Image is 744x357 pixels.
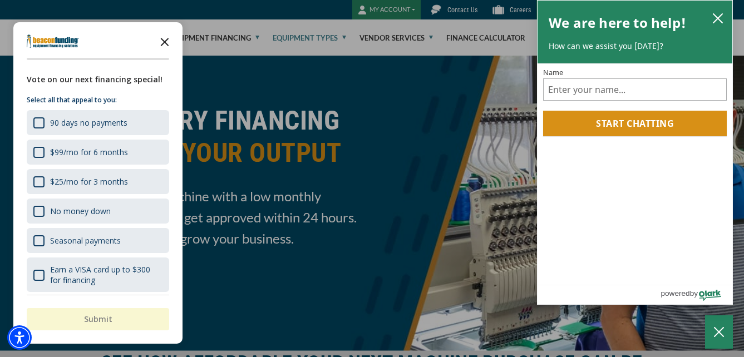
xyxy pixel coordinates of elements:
div: $99/mo for 6 months [27,140,169,165]
div: Vote on our next financing special! [27,73,169,86]
div: Survey [13,22,183,344]
a: Powered by Olark - open in a new tab [661,285,732,304]
div: 90 days no payments [27,110,169,135]
div: No money down [27,199,169,224]
div: Earn a VISA card up to $300 for financing [27,257,169,292]
div: Seasonal payments [27,228,169,253]
p: How can we assist you [DATE]? [549,41,721,52]
span: by [690,286,698,300]
input: Name [543,78,727,101]
span: powered [661,286,689,300]
button: Close Chatbox [705,315,733,349]
p: Select all that appeal to you: [27,95,169,106]
div: $99/mo for 6 months [50,147,128,157]
button: Close the survey [154,30,176,52]
h2: We are here to help! [549,12,686,34]
button: Submit [27,308,169,330]
button: Start chatting [543,111,727,136]
div: Earn a VISA card up to $300 for financing [50,264,162,285]
div: 90 days no payments [50,117,127,128]
div: $25/mo for 3 months [50,176,128,187]
div: No money down [50,206,111,216]
div: Seasonal payments [50,235,121,246]
button: close chatbox [709,10,727,26]
img: Company logo [27,34,79,48]
div: $25/mo for 3 months [27,169,169,194]
label: Name [543,69,727,76]
div: Accessibility Menu [7,325,32,350]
